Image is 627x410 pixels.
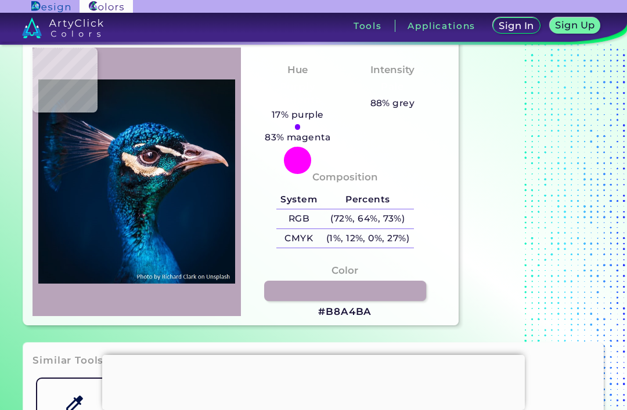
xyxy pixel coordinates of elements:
[318,305,372,319] h3: #B8A4BA
[370,96,415,111] h5: 88% grey
[33,354,103,368] h3: Similar Tools
[322,190,414,209] h5: Percents
[322,229,414,248] h5: (1%, 12%, 0%, 27%)
[354,21,382,30] h3: Tools
[376,80,409,94] h3: Pale
[260,130,335,145] h5: 83% magenta
[102,355,525,407] iframe: Advertisement
[22,17,104,38] img: logo_artyclick_colors_white.svg
[312,169,378,186] h4: Composition
[322,209,414,228] h5: (72%, 64%, 73%)
[38,53,235,310] img: img_pavlin.jpg
[552,19,598,33] a: Sign Up
[370,61,415,78] h4: Intensity
[276,190,322,209] h5: System
[408,21,475,30] h3: Applications
[557,21,593,30] h5: Sign Up
[267,107,328,122] h5: 17% purple
[331,262,358,279] h4: Color
[276,209,322,228] h5: RGB
[276,229,322,248] h5: CMYK
[257,80,338,107] h3: Purply Magenta
[500,21,532,30] h5: Sign In
[287,61,308,78] h4: Hue
[495,19,538,33] a: Sign In
[31,1,70,12] img: ArtyClick Design logo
